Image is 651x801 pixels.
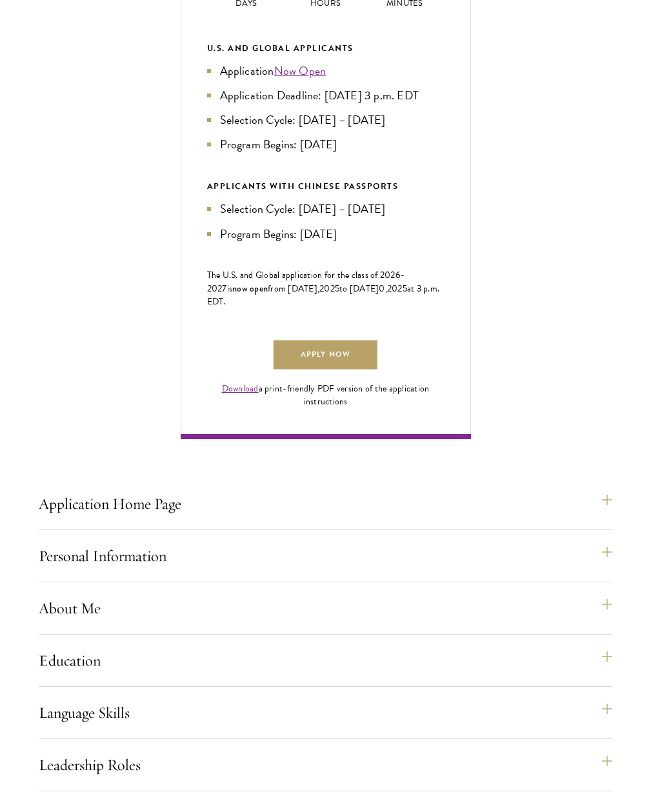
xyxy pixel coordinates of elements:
[207,225,445,243] li: Program Begins: [DATE]
[207,268,405,295] span: -202
[207,382,445,408] div: a print-friendly PDF version of the application instructions
[207,111,445,129] li: Selection Cycle: [DATE] – [DATE]
[207,200,445,218] li: Selection Cycle: [DATE] – [DATE]
[207,135,445,153] li: Program Begins: [DATE]
[232,282,268,295] span: now open
[319,282,335,295] span: 202
[39,697,612,728] button: Language Skills
[207,179,445,193] div: APPLICANTS WITH CHINESE PASSPORTS
[379,282,385,295] span: 0
[39,645,612,676] button: Education
[335,282,339,295] span: 5
[207,86,445,104] li: Application Deadline: [DATE] 3 p.m. EDT
[207,41,445,55] div: U.S. and Global Applicants
[39,749,612,780] button: Leadership Roles
[227,282,233,295] span: is
[222,382,259,395] a: Download
[39,540,612,571] button: Personal Information
[274,341,377,370] a: Apply Now
[222,282,226,295] span: 7
[387,282,403,295] span: 202
[385,282,387,295] span: ,
[268,282,319,295] span: from [DATE],
[39,488,612,519] button: Application Home Page
[207,62,445,80] li: Application
[39,593,612,624] button: About Me
[207,268,396,282] span: The U.S. and Global application for the class of 202
[403,282,407,295] span: 5
[207,282,440,308] span: at 3 p.m. EDT.
[274,62,326,79] a: Now Open
[396,268,401,282] span: 6
[339,282,379,295] span: to [DATE]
